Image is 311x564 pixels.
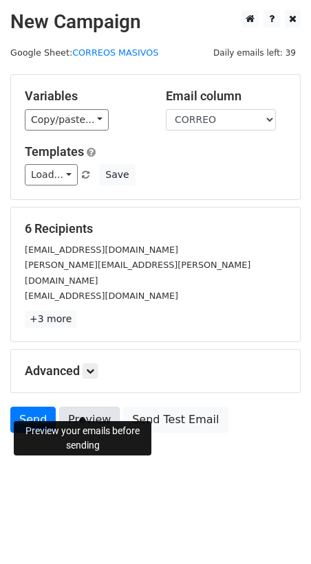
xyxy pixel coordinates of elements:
h5: 6 Recipients [25,221,286,236]
button: Save [99,164,135,185]
a: Copy/paste... [25,109,109,131]
h5: Advanced [25,363,286,379]
a: Daily emails left: 39 [208,47,301,58]
iframe: Chat Widget [242,498,311,564]
span: Daily emails left: 39 [208,45,301,60]
a: Send [10,407,56,433]
a: CORREOS MASIVOS [72,47,158,58]
a: Send Test Email [123,407,228,433]
h2: New Campaign [10,10,301,34]
small: [EMAIL_ADDRESS][DOMAIN_NAME] [25,245,178,255]
small: Google Sheet: [10,47,158,58]
small: [PERSON_NAME][EMAIL_ADDRESS][PERSON_NAME][DOMAIN_NAME] [25,260,250,286]
h5: Variables [25,89,145,104]
a: +3 more [25,311,76,328]
h5: Email column [166,89,286,104]
div: Widget de chat [242,498,311,564]
small: [EMAIL_ADDRESS][DOMAIN_NAME] [25,291,178,301]
a: Templates [25,144,84,159]
a: Preview [59,407,120,433]
div: Preview your emails before sending [14,421,151,455]
a: Load... [25,164,78,185]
